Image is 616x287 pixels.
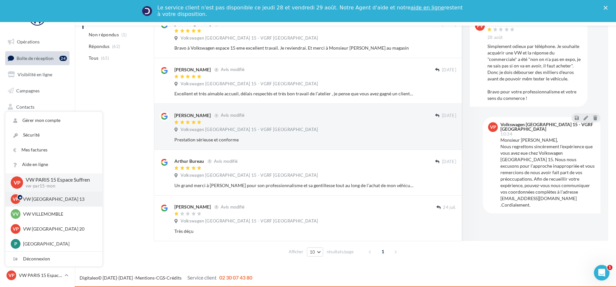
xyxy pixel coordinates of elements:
span: 02 30 07 43 80 [219,274,252,281]
span: 1 [378,246,388,257]
span: Opérations [17,39,40,44]
span: Volkswagen [GEOGRAPHIC_DATA] 15 - VGRF [GEOGRAPHIC_DATA] [181,127,318,133]
div: Fermer [604,6,610,10]
span: Service client [187,274,217,281]
a: Gérer mon compte [6,113,102,128]
a: Aide en ligne [6,157,102,172]
span: Répondus [89,43,110,50]
span: © [DATE]-[DATE] - - - [80,275,252,281]
span: 1 [607,265,612,270]
span: VP [13,196,19,202]
a: VP VW PARIS 15 Espace Suffren [5,269,69,281]
div: Arthur Bureau [174,158,204,164]
span: Contacts [16,104,34,109]
span: [DATE] [442,67,456,73]
span: (1) [121,32,127,37]
div: [PERSON_NAME] [487,21,524,26]
a: aide en ligne [410,5,444,11]
a: Contacts [4,100,71,114]
span: Volkswagen [GEOGRAPHIC_DATA] 15 - VGRF [GEOGRAPHIC_DATA] [181,81,318,87]
span: VP [13,226,19,232]
span: 10:34 [500,132,512,136]
div: [PERSON_NAME] [174,66,211,73]
p: VW PARIS 15 Espace Suffren [26,176,92,184]
span: PV [477,23,483,29]
span: Non répondus [89,31,119,38]
span: P [14,241,17,247]
span: Avis modifié [221,204,245,209]
div: Monsieur [PERSON_NAME], Nous regrettons sincèrement l'expérience que vous avez eue chez Volkswage... [500,137,595,208]
span: VP [490,124,496,130]
a: Boîte de réception24 [4,51,71,65]
a: Sécurité [6,128,102,142]
span: Avis modifié [221,21,245,27]
img: Profile image for Service-Client [142,6,152,16]
span: Avis modifié [221,67,245,72]
span: Tous [89,55,98,61]
a: Digitaleo [80,275,98,281]
div: Excellent et très aimable accueil, délais respectés et très bon travail de l’atelier , je pense q... [174,90,414,97]
span: Volkswagen [GEOGRAPHIC_DATA] 15 - VGRF [GEOGRAPHIC_DATA] [181,218,318,224]
div: Volkswagen [GEOGRAPHIC_DATA] 15 - VGRF [GEOGRAPHIC_DATA] [500,122,594,131]
a: Visibilité en ligne [4,68,71,81]
div: Prestation sérieuse et conforme [174,137,414,143]
span: 10 [310,249,315,255]
span: [DATE] [442,113,456,119]
div: Bravo à Volkswagen espace 15 eme excellent travail. Je reviendrai. Et merci à Monsieur [PERSON_NA... [174,45,414,51]
span: Avis modifié [221,113,245,118]
a: Opérations [4,35,71,49]
a: Calendrier [4,132,71,146]
div: Un grand merci à [PERSON_NAME] pour son professionnalisme et sa gentillesse tout au long de l’ach... [174,182,414,189]
p: [GEOGRAPHIC_DATA] [23,241,94,247]
iframe: Intercom live chat [594,265,610,281]
a: Mes factures [6,143,102,157]
p: VW [GEOGRAPHIC_DATA] 13 [23,196,94,202]
span: Campagnes [16,88,40,93]
p: VW PARIS 15 Espace Suffren [19,272,62,279]
div: Déconnexion [6,252,102,266]
p: VW VILLEMOMBLE [23,211,94,217]
span: 28 août [487,35,503,41]
a: Médiathèque [4,116,71,130]
span: VP [8,272,15,279]
a: Crédits [167,275,182,281]
span: VV [12,211,19,217]
span: VP [14,179,20,186]
span: 24 juil. [443,205,456,210]
span: résultats/page [327,249,354,255]
span: [DATE] [442,159,456,165]
div: 24 [59,56,67,61]
a: Mentions [135,275,155,281]
div: [PERSON_NAME] [174,112,211,119]
span: Visibilité en ligne [18,72,52,77]
a: CGS [156,275,165,281]
p: VW [GEOGRAPHIC_DATA] 20 [23,226,94,232]
p: vw-par15-mon [26,183,92,189]
span: Volkswagen [GEOGRAPHIC_DATA] 15 - VGRF [GEOGRAPHIC_DATA] [181,35,318,41]
div: Simplement odieux par téléphone. Je souhaite acquérir une VW et la réponse du "commerciale" a été... [487,43,582,102]
span: Avis modifié [214,159,238,164]
span: Afficher [289,249,303,255]
div: [PERSON_NAME] [174,204,211,210]
span: (62) [112,44,120,49]
span: Boîte de réception [17,55,54,61]
span: Volkswagen [GEOGRAPHIC_DATA] 15 - VGRF [GEOGRAPHIC_DATA] [181,173,318,178]
a: PLV et print personnalisable [4,149,71,168]
div: Très déçu [174,228,414,234]
button: 10 [307,247,323,257]
div: Le service client n'est pas disponible ce jeudi 28 et vendredi 29 août. Notre Agent d'aide et not... [157,5,464,18]
a: Campagnes DataOnDemand [4,170,71,189]
a: Campagnes [4,84,71,98]
span: (63) [101,55,109,61]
